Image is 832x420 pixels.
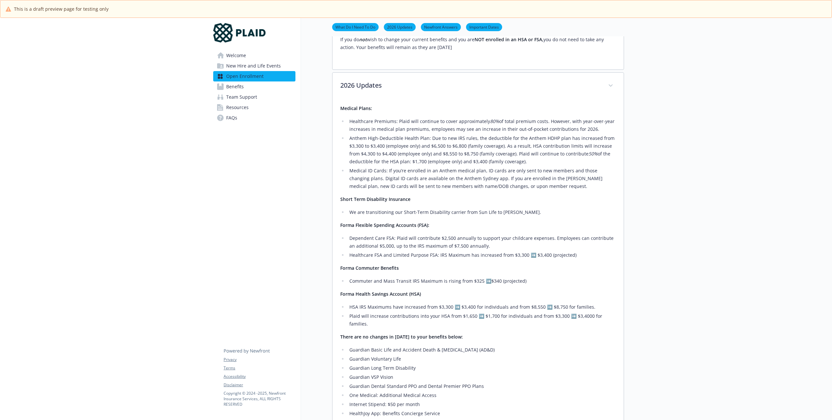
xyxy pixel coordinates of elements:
p: If you do wish to change your current benefits and you are you do not need to take any action. Yo... [340,36,616,51]
em: 50% [589,151,598,157]
a: 2026 Updates [384,24,416,30]
span: Open Enrollment [226,71,264,81]
li: We are transitioning our Short-Term Disability carrier from Sun Life to [PERSON_NAME]. [347,208,616,216]
div: 2026 Updates [332,73,624,99]
li: Plaid will increase contributions into your HSA from $1,650 ➡️ $1,700 for individuals and from $3... [347,312,616,328]
p: Copyright © 2024 - 2025 , Newfront Insurance Services, ALL RIGHTS RESERVED [224,390,295,407]
a: Welcome [213,50,295,61]
strong: not [359,36,367,43]
strong: Forma Health Savings Account (HSA) [340,291,421,297]
a: Team Support [213,92,295,102]
a: Newfront Answers [421,24,461,30]
a: Privacy [224,357,295,363]
a: Benefits [213,81,295,92]
span: FAQs [226,113,237,123]
span: Team Support [226,92,257,102]
em: 80% [490,118,499,124]
li: Commuter and Mass Transit IRS Maximum is rising from $325 ➡️$340 (projected) [347,277,616,285]
a: Accessibility [224,374,295,379]
a: FAQs [213,113,295,123]
strong: Forma Flexible Spending Accounts (FSA): [340,222,429,228]
strong: NOT enrolled in an HSA or FSA, [474,36,543,43]
span: This is a draft preview page for testing only [14,6,109,12]
li: One Medical: Additional Medical Access ​ [347,391,616,399]
li: Guardian Dental Standard PPO and Dental Premier PPO Plans [347,382,616,390]
a: New Hire and Life Events [213,61,295,71]
span: New Hire and Life Events [226,61,281,71]
strong: Medical Plans: [340,105,372,111]
a: Disclaimer [224,382,295,388]
li: Anthem High-Deductible Health Plan: Due to new IRS rules, the deductible for the Anthem HDHP plan... [347,134,616,166]
span: Welcome [226,50,246,61]
span: Benefits [226,81,244,92]
strong: Forma Commuter Benefits [340,265,399,271]
li: Healthcare Premiums: Plaid will continue to cover approximately of total premium costs. However, ... [347,117,616,133]
li: Guardian Voluntary Life [347,355,616,363]
a: Terms [224,365,295,371]
a: Resources [213,102,295,113]
strong: There are no changes in [DATE] to your benefits below: [340,334,463,340]
strong: Short Term Disability Insurance [340,196,410,202]
p: 2026 Updates [340,80,600,90]
a: Important Dates [466,24,502,30]
span: Resources [226,102,249,113]
li: Dependent Care FSA: Plaid will contribute $2,500 annually to support your childcare expenses. Emp... [347,234,616,250]
a: Open Enrollment [213,71,295,81]
li: Guardian VSP Vision [347,373,616,381]
li: Internet Stipend: $50 per month​ [347,401,616,408]
li: HealthJoy App: Benefits Concierge Service​ [347,410,616,417]
a: What Do I Need To Do [332,24,379,30]
li: Medical ID Cards: If you’re enrolled in an Anthem medical plan, ID cards are only sent to new mem... [347,167,616,190]
li: Healthcare FSA and Limited Purpose FSA: IRS Maximum has increased from $3,300 ➡️ $3,400 (projected) [347,251,616,259]
li: Guardian Basic Life and Accident Death & [MEDICAL_DATA] (AD&D) [347,346,616,354]
li: HSA IRS Maximums have increased from $3,300 ➡️ $3,400 for individuals and from $8,550 ➡️ $8,750 f... [347,303,616,311]
li: Guardian Long Term Disability [347,364,616,372]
